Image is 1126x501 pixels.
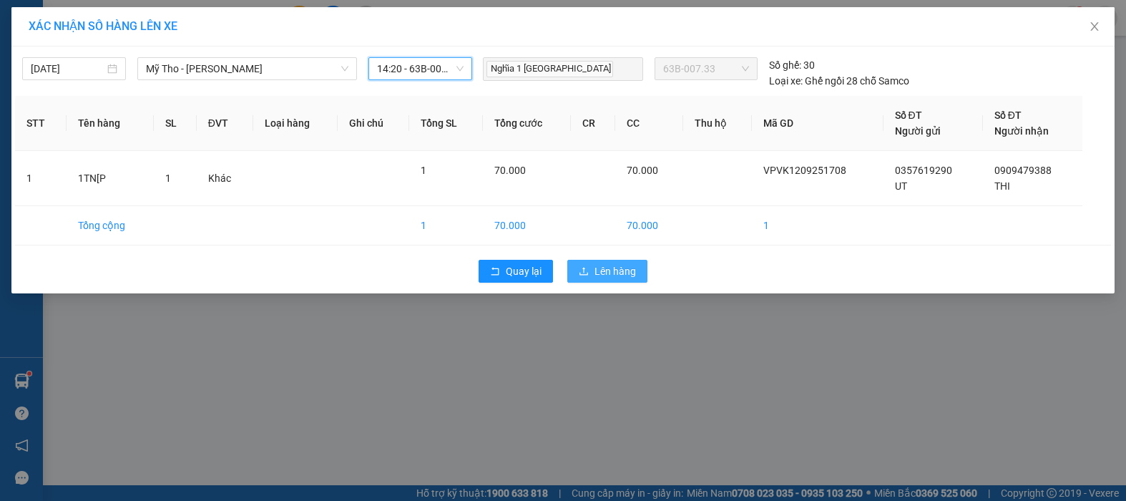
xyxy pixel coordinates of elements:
th: SL [154,96,197,151]
th: Ghi chú [338,96,408,151]
td: 1 [752,206,883,245]
div: [PERSON_NAME] [12,12,127,44]
button: Close [1074,7,1115,47]
span: 63B-007.33 [663,58,749,79]
th: Tổng SL [409,96,483,151]
span: XÁC NHẬN SỐ HÀNG LÊN XE [29,19,177,33]
td: 1 [15,151,67,206]
th: Thu hộ [683,96,752,151]
span: 14:20 - 63B-007.33 [377,58,464,79]
th: Tên hàng [67,96,154,151]
div: 30 [769,57,815,73]
span: rollback [490,266,500,278]
span: Số ghế: [769,57,801,73]
td: 1TN[P [67,151,154,206]
span: 1 [165,172,171,184]
button: uploadLên hàng [567,260,647,283]
div: Ghế ngồi 28 chỗ Samco [769,73,909,89]
span: VPVK1209251708 [763,165,846,176]
span: down [341,64,349,73]
div: 0357619290 [12,62,127,82]
span: upload [579,266,589,278]
div: UT [12,44,127,62]
span: 0909479388 [994,165,1052,176]
span: Nghĩa 1 [GEOGRAPHIC_DATA] [486,61,613,77]
th: ĐVT [197,96,254,151]
span: Lên hàng [594,263,636,279]
span: Gửi: [12,12,34,27]
span: 70.000 [627,165,658,176]
td: 1 [409,206,483,245]
span: Người nhận [994,125,1049,137]
span: THI [994,180,1010,192]
div: 70.000 [134,92,283,112]
div: VP [GEOGRAPHIC_DATA] [137,12,282,47]
td: Tổng cộng [67,206,154,245]
span: 70.000 [494,165,526,176]
span: Quay lại [506,263,542,279]
th: Loại hàng [253,96,338,151]
td: 70.000 [615,206,683,245]
span: UT [895,180,907,192]
span: Người gửi [895,125,941,137]
span: Số ĐT [895,110,922,121]
span: Loại xe: [769,73,803,89]
th: Tổng cước [483,96,571,151]
input: 12/09/2025 [31,61,104,77]
span: 0357619290 [895,165,952,176]
span: Nhận: [137,14,171,29]
th: STT [15,96,67,151]
td: Khác [197,151,254,206]
th: Mã GD [752,96,883,151]
th: CR [571,96,615,151]
div: 0909479388 [137,64,282,84]
span: close [1089,21,1100,32]
span: Chưa cước : [134,96,200,111]
th: CC [615,96,683,151]
span: Số ĐT [994,110,1022,121]
button: rollbackQuay lại [479,260,553,283]
td: 70.000 [483,206,571,245]
div: THI [137,47,282,64]
span: Mỹ Tho - Hồ Chí Minh [146,58,348,79]
span: 1 [421,165,426,176]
